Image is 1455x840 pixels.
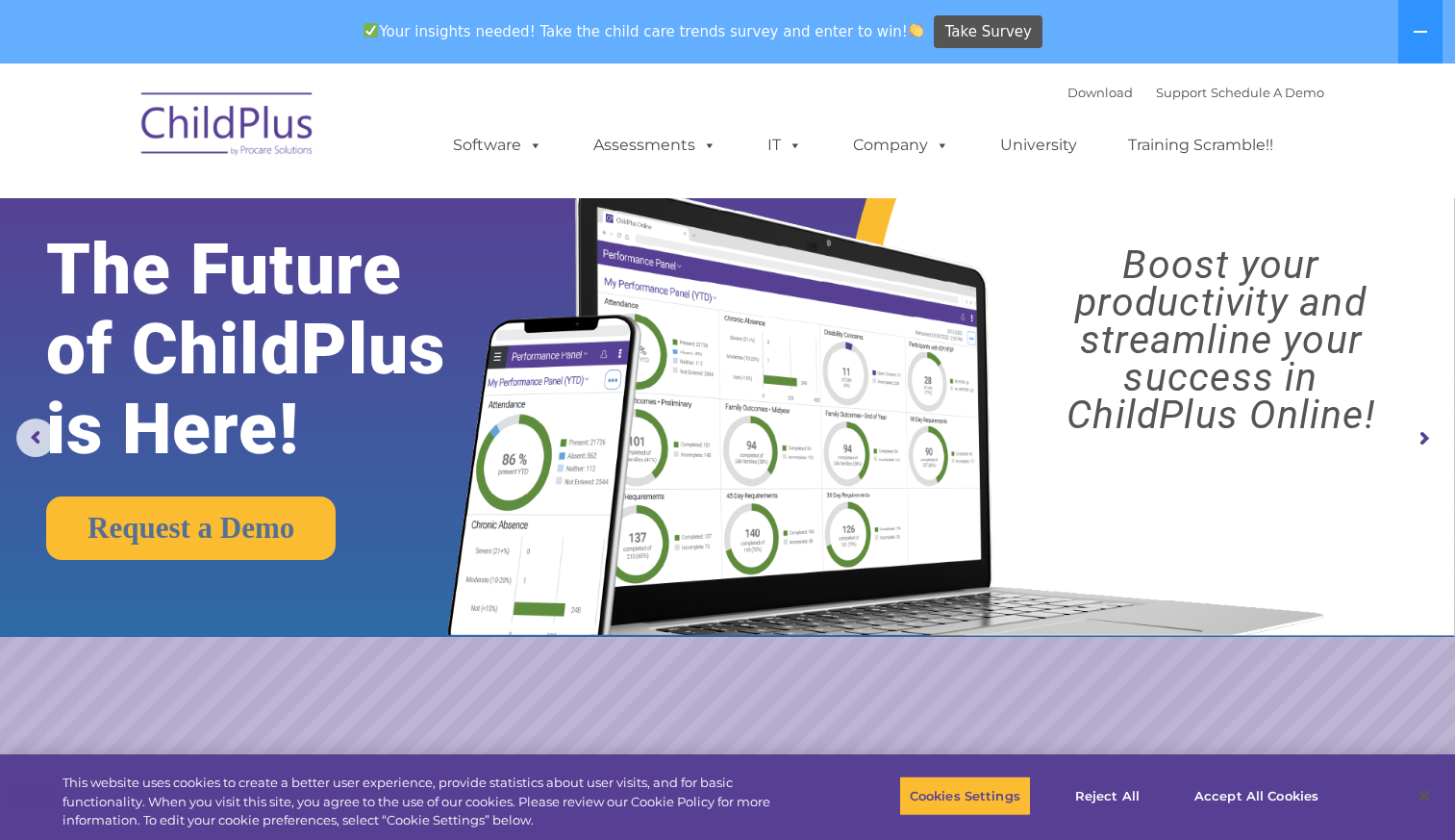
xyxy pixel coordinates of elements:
[574,126,736,165] a: Assessments
[1005,246,1437,434] rs-layer: Boost your productivity and streamline your success in ChildPlus Online!
[909,23,923,38] img: 👏
[132,79,324,175] img: ChildPlus by Procare Solutions
[46,230,511,470] rs-layer: The Future of ChildPlus is Here!
[748,126,821,165] a: IT
[899,776,1031,816] button: Cookies Settings
[934,15,1042,49] a: Take Survey
[981,126,1096,165] a: University
[434,126,562,165] a: Software
[1047,776,1167,816] button: Reject All
[945,15,1032,49] span: Take Survey
[1184,776,1329,816] button: Accept All Cookies
[1211,85,1324,100] a: Schedule A Demo
[1067,85,1324,100] font: |
[364,23,378,38] img: ✅
[63,774,800,830] div: This website uses cookies to create a better user experience, provide statistics about user visit...
[1156,85,1207,100] a: Support
[356,13,932,50] span: Your insights needed! Take the child care trends survey and enter to win!
[46,496,336,560] a: Request a Demo
[834,126,968,165] a: Company
[1109,126,1292,165] a: Training Scramble!!
[1403,775,1445,817] button: Close
[267,206,349,220] span: Phone number
[267,127,326,141] span: Last name
[1067,85,1133,100] a: Download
